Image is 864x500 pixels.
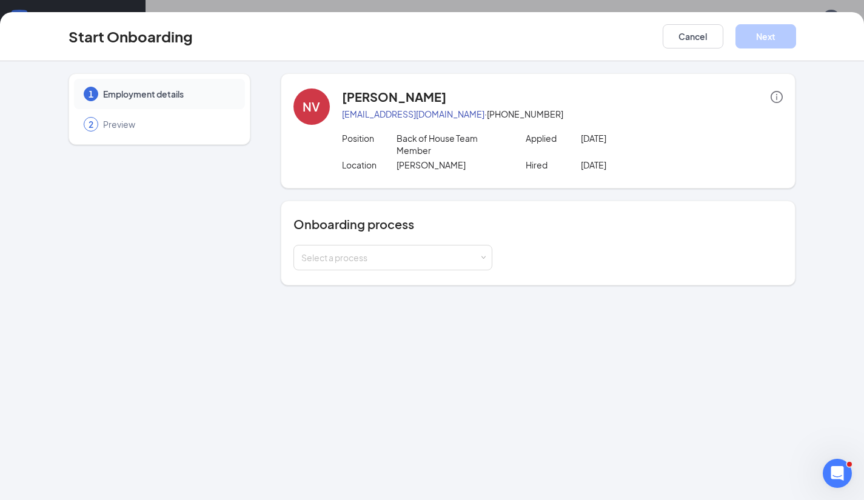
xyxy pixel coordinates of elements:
[397,159,507,171] p: [PERSON_NAME]
[823,459,852,488] iframe: Intercom live chat
[89,88,93,100] span: 1
[69,26,193,47] h3: Start Onboarding
[342,108,484,119] a: [EMAIL_ADDRESS][DOMAIN_NAME]
[293,216,783,233] h4: Onboarding process
[342,159,397,171] p: Location
[342,132,397,144] p: Position
[342,88,446,105] h4: [PERSON_NAME]
[303,98,320,115] div: NV
[342,108,783,120] p: · [PHONE_NUMBER]
[397,132,507,156] p: Back of House Team Member
[735,24,796,48] button: Next
[526,132,581,144] p: Applied
[581,132,691,144] p: [DATE]
[526,159,581,171] p: Hired
[771,91,783,103] span: info-circle
[663,24,723,48] button: Cancel
[301,252,479,264] div: Select a process
[103,118,233,130] span: Preview
[89,118,93,130] span: 2
[581,159,691,171] p: [DATE]
[103,88,233,100] span: Employment details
